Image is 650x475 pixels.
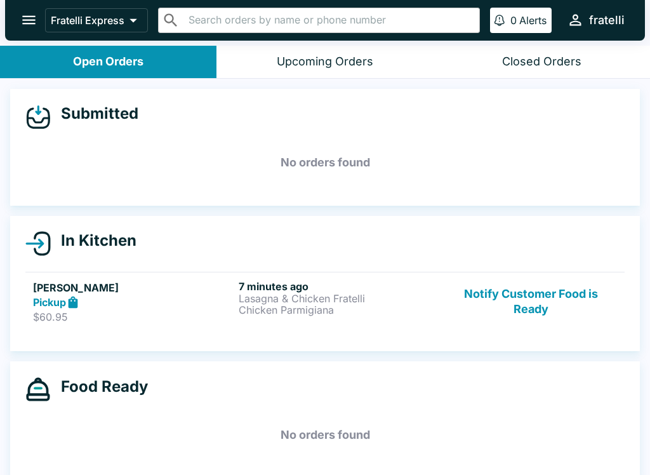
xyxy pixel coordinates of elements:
[185,11,474,29] input: Search orders by name or phone number
[25,412,625,458] h5: No orders found
[510,14,517,27] p: 0
[239,293,439,304] p: Lasagna & Chicken Fratelli
[562,6,630,34] button: fratelli
[25,272,625,331] a: [PERSON_NAME]Pickup$60.957 minutes agoLasagna & Chicken FratelliChicken ParmigianaNotify Customer...
[239,280,439,293] h6: 7 minutes ago
[589,13,625,28] div: fratelli
[502,55,581,69] div: Closed Orders
[33,280,234,295] h5: [PERSON_NAME]
[51,14,124,27] p: Fratelli Express
[33,311,234,323] p: $60.95
[73,55,143,69] div: Open Orders
[25,140,625,185] h5: No orders found
[51,377,148,396] h4: Food Ready
[239,304,439,316] p: Chicken Parmigiana
[277,55,373,69] div: Upcoming Orders
[51,231,136,250] h4: In Kitchen
[445,280,617,324] button: Notify Customer Food is Ready
[13,4,45,36] button: open drawer
[519,14,547,27] p: Alerts
[51,104,138,123] h4: Submitted
[45,8,148,32] button: Fratelli Express
[33,296,66,309] strong: Pickup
